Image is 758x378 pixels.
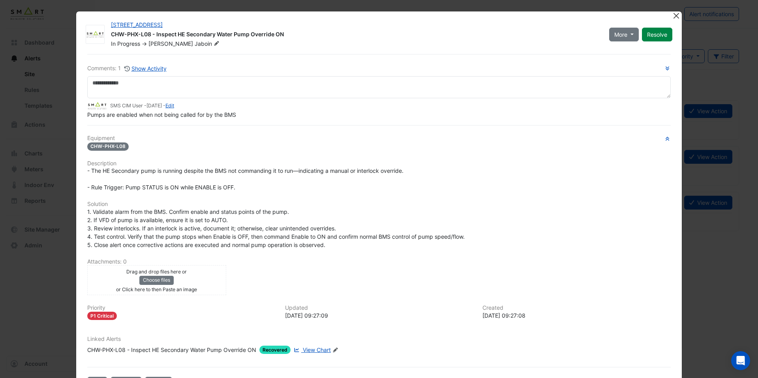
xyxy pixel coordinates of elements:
[672,11,680,20] button: Close
[87,336,671,342] h6: Linked Alerts
[482,311,671,320] div: [DATE] 09:27:08
[146,103,162,109] span: 2025-10-06 09:27:09
[292,346,331,354] a: View Chart
[87,346,256,354] div: CHW-PHX-L08 - Inspect HE Secondary Water Pump Override ON
[86,31,104,39] img: Smart Managed Solutions
[285,305,473,311] h6: Updated
[111,30,600,40] div: CHW-PHX-L08 - Inspect HE Secondary Water Pump Override ON
[165,103,174,109] a: Edit
[87,258,671,265] h6: Attachments: 0
[87,102,107,110] img: Smart Managed Solutions
[148,40,193,47] span: [PERSON_NAME]
[87,208,465,248] span: 1. Validate alarm from the BMS. Confirm enable and status points of the pump. 2. If VFD of pump i...
[87,64,167,73] div: Comments: 1
[139,276,174,284] button: Choose files
[111,21,163,28] a: [STREET_ADDRESS]
[614,30,627,39] span: More
[482,305,671,311] h6: Created
[87,201,671,208] h6: Solution
[259,346,291,354] span: Recovered
[87,135,671,142] h6: Equipment
[87,167,403,191] span: - The HE Secondary pump is running despite the BMS not commanding it to run—indicating a manual o...
[609,28,639,41] button: More
[111,40,140,47] span: In Progress
[87,111,236,118] span: Pumps are enabled when not being called for by the BMS
[195,40,221,48] span: Jaboin
[87,160,671,167] h6: Description
[87,142,129,151] span: CHW-PHX-L08
[642,28,672,41] button: Resolve
[124,64,167,73] button: Show Activity
[142,40,147,47] span: ->
[303,346,331,353] span: View Chart
[87,305,276,311] h6: Priority
[731,351,750,370] div: Open Intercom Messenger
[126,269,187,275] small: Drag and drop files here or
[332,347,338,353] fa-icon: Edit Linked Alerts
[87,312,117,320] div: P1 Critical
[116,286,197,292] small: or Click here to then Paste an image
[110,102,174,109] small: SMS CIM User - -
[285,311,473,320] div: [DATE] 09:27:09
